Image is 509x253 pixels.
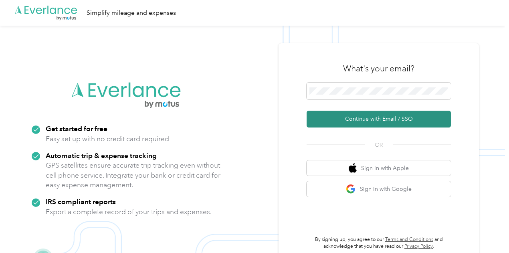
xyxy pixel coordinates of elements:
[349,163,357,173] img: apple logo
[404,243,433,249] a: Privacy Policy
[46,134,169,144] p: Easy set up with no credit card required
[46,197,116,206] strong: IRS compliant reports
[46,151,157,160] strong: Automatic trip & expense tracking
[346,184,356,194] img: google logo
[307,236,451,250] p: By signing up, you agree to our and acknowledge that you have read our .
[307,111,451,128] button: Continue with Email / SSO
[343,63,414,74] h3: What's your email?
[46,207,212,217] p: Export a complete record of your trips and expenses.
[307,181,451,197] button: google logoSign in with Google
[46,124,107,133] strong: Get started for free
[365,141,393,149] span: OR
[87,8,176,18] div: Simplify mileage and expenses
[385,237,433,243] a: Terms and Conditions
[46,160,221,190] p: GPS satellites ensure accurate trip tracking even without cell phone service. Integrate your bank...
[307,160,451,176] button: apple logoSign in with Apple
